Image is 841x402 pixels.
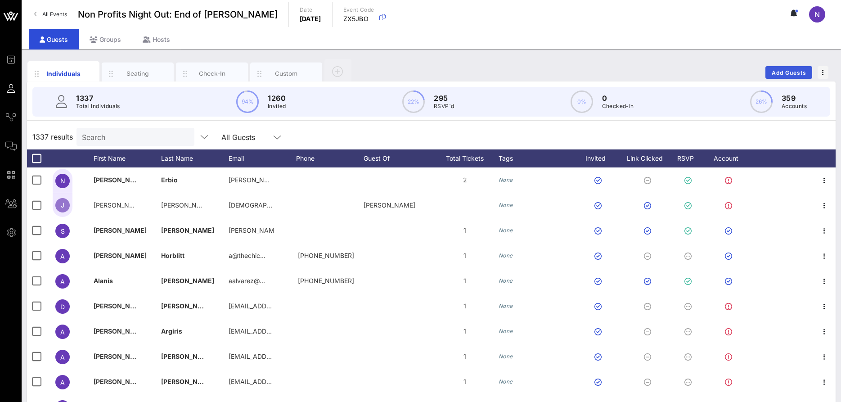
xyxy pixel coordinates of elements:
div: Guest Of [364,149,431,167]
span: A [60,253,65,260]
span: A [60,379,65,386]
p: 1337 [76,93,120,104]
span: A [60,278,65,285]
span: [EMAIL_ADDRESS][DOMAIN_NAME] [229,378,337,385]
span: 1337 results [32,131,73,142]
div: 1 [431,268,499,294]
div: Total Tickets [431,149,499,167]
p: RSVP`d [434,102,454,111]
span: [PERSON_NAME] [94,327,147,335]
i: None [499,328,513,334]
span: [EMAIL_ADDRESS][DOMAIN_NAME] [229,352,337,360]
div: 1 [431,243,499,268]
div: Last Name [161,149,229,167]
div: 1 [431,344,499,369]
i: None [499,353,513,360]
span: [PERSON_NAME] [94,252,147,259]
span: N [60,177,65,185]
div: Custom [266,69,306,78]
i: None [499,277,513,284]
a: All Events [29,7,72,22]
div: Guests [29,29,79,50]
div: Account [706,149,755,167]
p: 359 [782,93,807,104]
div: Groups [79,29,132,50]
span: J [61,201,64,209]
div: 1 [431,369,499,394]
i: None [499,303,513,309]
p: Invited [268,102,286,111]
p: aalvarez@… [229,268,265,294]
button: Add Guests [765,66,812,79]
span: N [814,10,820,19]
div: All Guests [221,133,255,141]
div: 1 [431,294,499,319]
p: Date [300,5,321,14]
span: [EMAIL_ADDRESS][DOMAIN_NAME] [229,302,337,310]
div: 1 [431,319,499,344]
p: [DATE] [300,14,321,23]
span: [PERSON_NAME] [161,277,214,285]
p: 1260 [268,93,286,104]
span: Add Guests [771,69,807,76]
span: Non Profits Night Out: End of [PERSON_NAME] [78,8,278,21]
p: [PERSON_NAME]… [229,218,274,243]
p: 295 [434,93,454,104]
span: S [61,227,65,235]
div: Email [229,149,296,167]
span: Alanis [94,277,113,285]
span: [PERSON_NAME] [94,176,147,184]
p: Total Individuals [76,102,120,111]
span: [PERSON_NAME] [94,226,147,234]
span: [PERSON_NAME] [94,201,145,209]
span: +12035719228 [298,252,354,259]
i: None [499,378,513,385]
span: Erbio [161,176,178,184]
span: All Events [42,11,67,18]
span: [PERSON_NAME] [94,302,147,310]
i: None [499,176,513,183]
span: +13472398794 [298,277,354,285]
p: Checked-In [602,102,634,111]
p: ZX5JBO [343,14,374,23]
div: RSVP [674,149,706,167]
div: N [809,6,825,23]
span: [PERSON_NAME] [161,201,213,209]
p: Accounts [782,102,807,111]
span: [PERSON_NAME] [161,352,214,360]
div: 2 [431,167,499,193]
span: [PERSON_NAME] [161,226,214,234]
span: [PERSON_NAME] [161,302,214,310]
div: Individuals [44,69,84,78]
div: Phone [296,149,364,167]
div: Invited [575,149,625,167]
div: First Name [94,149,161,167]
span: A [60,328,65,336]
p: a@thechic… [229,243,265,268]
span: [EMAIL_ADDRESS][DOMAIN_NAME] [229,327,337,335]
i: None [499,227,513,234]
p: 0 [602,93,634,104]
span: D [60,303,65,311]
div: Seating [118,69,158,78]
span: [PERSON_NAME] [94,352,147,360]
div: 1 [431,218,499,243]
span: Horblitt [161,252,184,259]
span: A [60,353,65,361]
span: [PERSON_NAME] [94,378,147,385]
span: [PERSON_NAME][EMAIL_ADDRESS][DOMAIN_NAME] [229,176,389,184]
span: Argiris [161,327,182,335]
i: None [499,202,513,208]
div: All Guests [216,128,288,146]
div: Check-In [192,69,232,78]
span: [PERSON_NAME] [161,378,214,385]
p: Event Code [343,5,374,14]
div: Hosts [132,29,181,50]
div: Tags [499,149,575,167]
div: [PERSON_NAME] [364,193,431,218]
span: [DEMOGRAPHIC_DATA][DOMAIN_NAME] [229,201,351,209]
div: Link Clicked [625,149,674,167]
i: None [499,252,513,259]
